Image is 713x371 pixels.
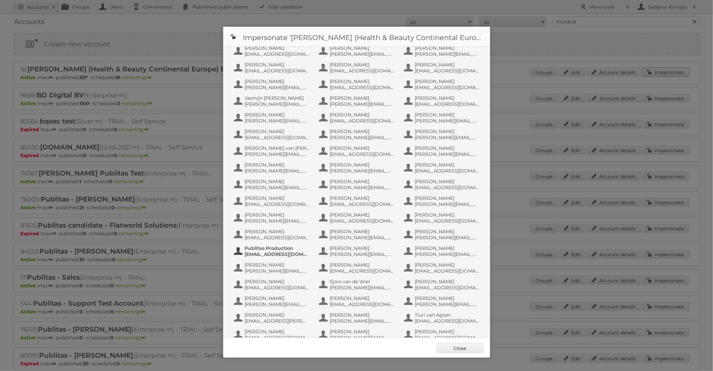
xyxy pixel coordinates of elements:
[415,62,480,68] span: [PERSON_NAME]
[318,94,397,108] button: [PERSON_NAME] [PERSON_NAME][EMAIL_ADDRESS][DOMAIN_NAME]
[245,235,310,241] span: [EMAIL_ADDRESS][DOMAIN_NAME]
[403,94,482,108] button: [PERSON_NAME] [EMAIL_ADDRESS][DOMAIN_NAME]
[245,285,310,291] span: [EMAIL_ADDRESS][DOMAIN_NAME]
[245,212,310,218] span: [PERSON_NAME]
[233,261,312,275] button: [PERSON_NAME] [PERSON_NAME][EMAIL_ADDRESS][DOMAIN_NAME]
[330,245,395,251] span: [PERSON_NAME]
[330,295,395,301] span: [PERSON_NAME]
[415,84,480,90] span: [EMAIL_ADDRESS][DOMAIN_NAME]
[415,295,480,301] span: [PERSON_NAME]
[245,68,310,74] span: [EMAIL_ADDRESS][DOMAIN_NAME]
[245,101,310,107] span: [PERSON_NAME][EMAIL_ADDRESS][DOMAIN_NAME]
[245,279,310,285] span: [PERSON_NAME]
[245,118,310,124] span: [PERSON_NAME][EMAIL_ADDRESS][DOMAIN_NAME]
[403,195,482,208] button: [PERSON_NAME] [PERSON_NAME][EMAIL_ADDRESS][DOMAIN_NAME]
[415,145,480,151] span: [PERSON_NAME]
[415,335,480,341] span: [EMAIL_ADDRESS][DOMAIN_NAME]
[415,235,480,241] span: [PERSON_NAME][EMAIL_ADDRESS][DOMAIN_NAME]
[415,285,480,291] span: [EMAIL_ADDRESS][DOMAIN_NAME]
[330,279,395,285] span: Sjors van de Wiel
[245,301,310,307] span: [PERSON_NAME][EMAIL_ADDRESS][DOMAIN_NAME]
[245,62,310,68] span: [PERSON_NAME]
[403,295,482,308] button: [PERSON_NAME] [PERSON_NAME][EMAIL_ADDRESS][DOMAIN_NAME]
[233,278,312,291] button: [PERSON_NAME] [EMAIL_ADDRESS][DOMAIN_NAME]
[415,95,480,101] span: [PERSON_NAME]
[318,245,397,258] button: [PERSON_NAME] [PERSON_NAME][EMAIL_ADDRESS][DOMAIN_NAME]
[330,312,395,318] span: [PERSON_NAME]
[330,95,395,101] span: [PERSON_NAME]
[245,335,310,341] span: [EMAIL_ADDRESS][DOMAIN_NAME]
[233,245,312,258] button: Publitas Production [EMAIL_ADDRESS][DOMAIN_NAME]
[415,279,480,285] span: [PERSON_NAME]
[233,161,312,174] button: [PERSON_NAME] [PERSON_NAME][EMAIL_ADDRESS][DOMAIN_NAME]
[318,178,397,191] button: [PERSON_NAME] [PERSON_NAME][EMAIL_ADDRESS][DOMAIN_NAME]
[233,195,312,208] button: [PERSON_NAME] [EMAIL_ADDRESS][DOMAIN_NAME]
[330,301,395,307] span: [EMAIL_ADDRESS][DOMAIN_NAME]
[415,329,480,335] span: [PERSON_NAME]
[330,134,395,140] span: [PERSON_NAME][EMAIL_ADDRESS][DOMAIN_NAME]
[415,51,480,57] span: [PERSON_NAME][EMAIL_ADDRESS][DOMAIN_NAME]
[330,218,395,224] span: [EMAIL_ADDRESS][DOMAIN_NAME]
[415,251,480,257] span: [PERSON_NAME][EMAIL_ADDRESS][DOMAIN_NAME]
[318,278,397,291] button: Sjors van de Wiel [PERSON_NAME][EMAIL_ADDRESS][DOMAIN_NAME]
[415,134,480,140] span: [PERSON_NAME][EMAIL_ADDRESS][DOMAIN_NAME]
[330,201,395,207] span: [EMAIL_ADDRESS][DOMAIN_NAME]
[403,245,482,258] button: [PERSON_NAME] [PERSON_NAME][EMAIL_ADDRESS][DOMAIN_NAME]
[330,195,395,201] span: [PERSON_NAME]
[330,145,395,151] span: [PERSON_NAME]
[403,61,482,74] button: [PERSON_NAME] [EMAIL_ADDRESS][DOMAIN_NAME]
[245,45,310,51] span: [PERSON_NAME]
[245,168,310,174] span: [PERSON_NAME][EMAIL_ADDRESS][DOMAIN_NAME]
[330,51,395,57] span: [PERSON_NAME][EMAIL_ADDRESS][DOMAIN_NAME]
[330,235,395,241] span: [PERSON_NAME][EMAIL_ADDRESS][DOMAIN_NAME]
[233,44,312,58] button: [PERSON_NAME] [EMAIL_ADDRESS][DOMAIN_NAME]
[245,251,310,257] span: [EMAIL_ADDRESS][DOMAIN_NAME]
[415,245,480,251] span: [PERSON_NAME]
[415,68,480,74] span: [EMAIL_ADDRESS][DOMAIN_NAME]
[245,78,310,84] span: [PERSON_NAME]
[330,168,395,174] span: [PERSON_NAME][EMAIL_ADDRESS][DOMAIN_NAME]
[415,312,480,318] span: Tiuri van Agten
[318,295,397,308] button: [PERSON_NAME] [EMAIL_ADDRESS][DOMAIN_NAME]
[403,78,482,91] button: [PERSON_NAME] [EMAIL_ADDRESS][DOMAIN_NAME]
[403,311,482,325] button: Tiuri van Agten [EMAIL_ADDRESS][DOMAIN_NAME]
[415,268,480,274] span: [EMAIL_ADDRESS][DOMAIN_NAME]
[403,261,482,275] button: [PERSON_NAME] [EMAIL_ADDRESS][DOMAIN_NAME]
[233,78,312,91] button: [PERSON_NAME] [PERSON_NAME][EMAIL_ADDRESS][DOMAIN_NAME]
[403,161,482,174] button: [PERSON_NAME] [EMAIL_ADDRESS][DOMAIN_NAME]
[330,112,395,118] span: [PERSON_NAME]
[245,318,310,324] span: [EMAIL_ADDRESS][PERSON_NAME][DOMAIN_NAME]
[318,328,397,341] button: [PERSON_NAME] [PERSON_NAME][EMAIL_ADDRESS][DOMAIN_NAME]
[330,151,395,157] span: [EMAIL_ADDRESS][DOMAIN_NAME]
[330,285,395,291] span: [PERSON_NAME][EMAIL_ADDRESS][DOMAIN_NAME]
[245,245,310,251] span: Publitas Production
[330,101,395,107] span: [PERSON_NAME][EMAIL_ADDRESS][DOMAIN_NAME]
[318,78,397,91] button: [PERSON_NAME] [EMAIL_ADDRESS][DOMAIN_NAME]
[415,184,480,191] span: [EMAIL_ADDRESS][DOMAIN_NAME]
[330,251,395,257] span: [PERSON_NAME][EMAIL_ADDRESS][DOMAIN_NAME]
[437,343,483,353] a: Close
[233,211,312,225] button: [PERSON_NAME] [PERSON_NAME][EMAIL_ADDRESS][DOMAIN_NAME]
[318,144,397,158] button: [PERSON_NAME] [EMAIL_ADDRESS][DOMAIN_NAME]
[245,162,310,168] span: [PERSON_NAME]
[330,318,395,324] span: [PERSON_NAME][EMAIL_ADDRESS][DOMAIN_NAME]
[245,295,310,301] span: [PERSON_NAME]
[233,328,312,341] button: [PERSON_NAME] [EMAIL_ADDRESS][DOMAIN_NAME]
[330,118,395,124] span: [EMAIL_ADDRESS][DOMAIN_NAME]
[318,61,397,74] button: [PERSON_NAME] [EMAIL_ADDRESS][DOMAIN_NAME]
[415,162,480,168] span: [PERSON_NAME]
[245,145,310,151] span: [PERSON_NAME] van [PERSON_NAME]
[233,311,312,325] button: [PERSON_NAME] [EMAIL_ADDRESS][PERSON_NAME][DOMAIN_NAME]
[245,184,310,191] span: [PERSON_NAME][EMAIL_ADDRESS][DOMAIN_NAME]
[318,211,397,225] button: [PERSON_NAME] [EMAIL_ADDRESS][DOMAIN_NAME]
[245,201,310,207] span: [EMAIL_ADDRESS][DOMAIN_NAME]
[415,151,480,157] span: [PERSON_NAME][EMAIL_ADDRESS][DOMAIN_NAME]
[233,144,312,158] button: [PERSON_NAME] van [PERSON_NAME] [PERSON_NAME][EMAIL_ADDRESS][DOMAIN_NAME]
[318,111,397,124] button: [PERSON_NAME] [EMAIL_ADDRESS][DOMAIN_NAME]
[318,228,397,241] button: [PERSON_NAME] [PERSON_NAME][EMAIL_ADDRESS][DOMAIN_NAME]
[318,44,397,58] button: [PERSON_NAME] [PERSON_NAME][EMAIL_ADDRESS][DOMAIN_NAME]
[415,229,480,235] span: [PERSON_NAME]
[330,268,395,274] span: [EMAIL_ADDRESS][DOMAIN_NAME]
[403,144,482,158] button: [PERSON_NAME] [PERSON_NAME][EMAIL_ADDRESS][DOMAIN_NAME]
[415,218,480,224] span: [EMAIL_ADDRESS][DOMAIN_NAME]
